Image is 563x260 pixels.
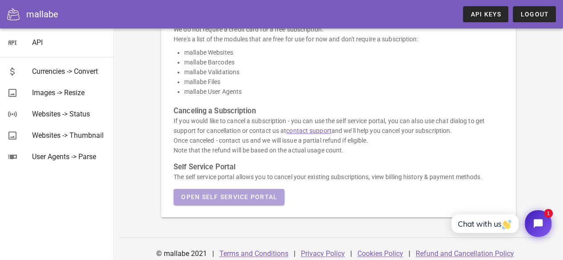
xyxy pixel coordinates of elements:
li: mallabe Barcodes [184,57,503,67]
div: mallabe [26,8,58,21]
a: contact support [286,127,332,134]
div: User Agents -> Parse [32,152,107,161]
li: mallabe Files [184,77,503,87]
li: mallabe Websites [184,48,503,57]
span: Logout [520,11,549,18]
span: Open Self Service Portal [181,193,277,200]
div: Currencies -> Convert [32,67,107,76]
a: Refund and Cancellation Policy [416,249,514,258]
a: Cookies Policy [357,249,403,258]
button: Logout [513,6,556,22]
p: The self service portal allows you to cancel your existing subscriptions, view billing history & ... [174,172,503,182]
div: Images -> Resize [32,88,107,97]
div: API [32,38,107,47]
li: mallabe User Agents [184,87,503,96]
h3: Canceling a Subscription [174,106,503,116]
button: Open Self Service Portal [174,189,284,205]
p: If you would like to cancel a subscription - you can use the self service portal, you can also us... [174,116,503,155]
span: API Keys [470,11,501,18]
p: Note that all our paid modules have a free plan but still require subscription. We do not require... [174,15,503,44]
iframe: Tidio Chat [441,203,559,244]
a: API Keys [463,6,508,22]
li: mallabe Validations [184,67,503,77]
div: Websites -> Thumbnail [32,131,107,140]
div: Websites -> Status [32,110,107,118]
a: Privacy Policy [301,249,345,258]
a: Terms and Conditions [219,249,288,258]
h3: Self Service Portal [174,162,503,172]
